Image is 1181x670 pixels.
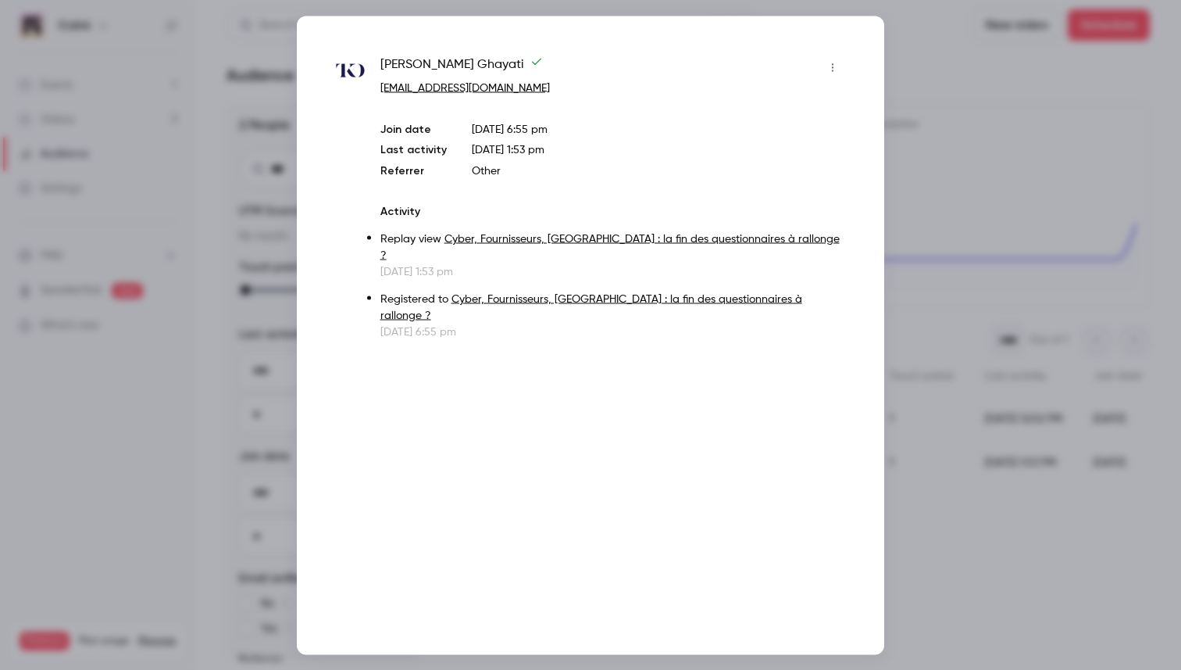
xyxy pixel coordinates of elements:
p: Referrer [380,163,447,178]
p: Other [472,163,845,178]
p: Activity [380,203,845,219]
span: [PERSON_NAME] Ghayati [380,55,543,80]
a: [EMAIL_ADDRESS][DOMAIN_NAME] [380,82,550,93]
p: Join date [380,121,447,137]
p: Registered to [380,291,845,324]
p: Replay view [380,231,845,263]
span: [DATE] 1:53 pm [472,144,544,155]
p: [DATE] 6:55 pm [472,121,845,137]
p: [DATE] 1:53 pm [380,263,845,279]
p: Last activity [380,142,447,158]
img: tikehaucapital.com [336,56,365,85]
p: [DATE] 6:55 pm [380,324,845,339]
a: Cyber, Fournisseurs, [GEOGRAPHIC_DATA] : la fin des questionnaires à rallonge ? [380,233,840,260]
a: Cyber, Fournisseurs, [GEOGRAPHIC_DATA] : la fin des questionnaires à rallonge ? [380,293,802,321]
